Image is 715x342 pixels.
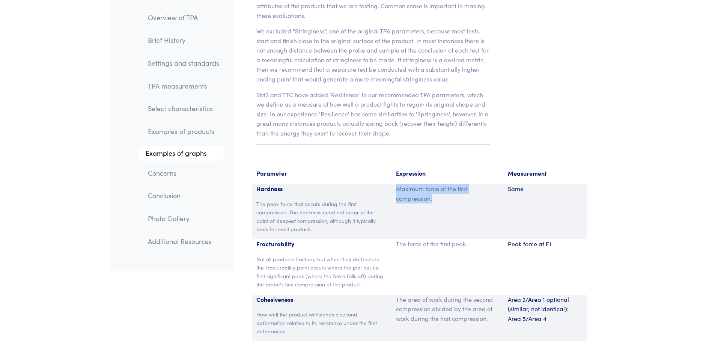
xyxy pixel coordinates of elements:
[508,184,583,194] p: Same
[138,146,225,161] a: Examples of graphs
[142,123,225,140] a: Examples of products
[142,164,225,182] a: Concerns
[256,239,387,249] p: Fracturability
[508,169,583,178] p: Measurement
[508,239,583,249] p: Peak force at F1
[256,90,490,138] p: SMS and TTC have added 'Resilience' to our recommended TPA parameters, which we define as a measu...
[256,255,387,289] p: Not all products fracture; but when they do fracture the Fracturability point occurs where the pl...
[142,187,225,205] a: Conclusion
[396,295,499,324] p: The area of work during the second compression divided by the area of work during the first compr...
[142,77,225,95] a: TPA measurements
[396,184,499,203] p: Maximum force of the first compression.
[256,26,490,84] p: We excluded "Stringiness", one of the original TPA parameters, because most tests start and finis...
[142,32,225,49] a: Brief History
[142,210,225,227] a: Photo Gallery
[256,295,387,304] p: Cohesiveness
[256,200,387,234] p: The peak force that occurs during the first compression. The hardness need not occur at the point...
[256,169,387,178] p: Parameter
[256,184,387,194] p: Hardness
[142,233,225,250] a: Additional Resources
[508,295,583,324] p: Area 2/Area 1 optional (similar, not identical): Area 5/Area 4
[256,310,387,335] p: How well the product withstands a second deformation relative to its resistance under the first d...
[142,9,225,26] a: Overview of TPA
[142,54,225,72] a: Settings and standards
[396,169,499,178] p: Expression
[396,239,499,249] p: The force at the first peak.
[142,100,225,118] a: Select characteristics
